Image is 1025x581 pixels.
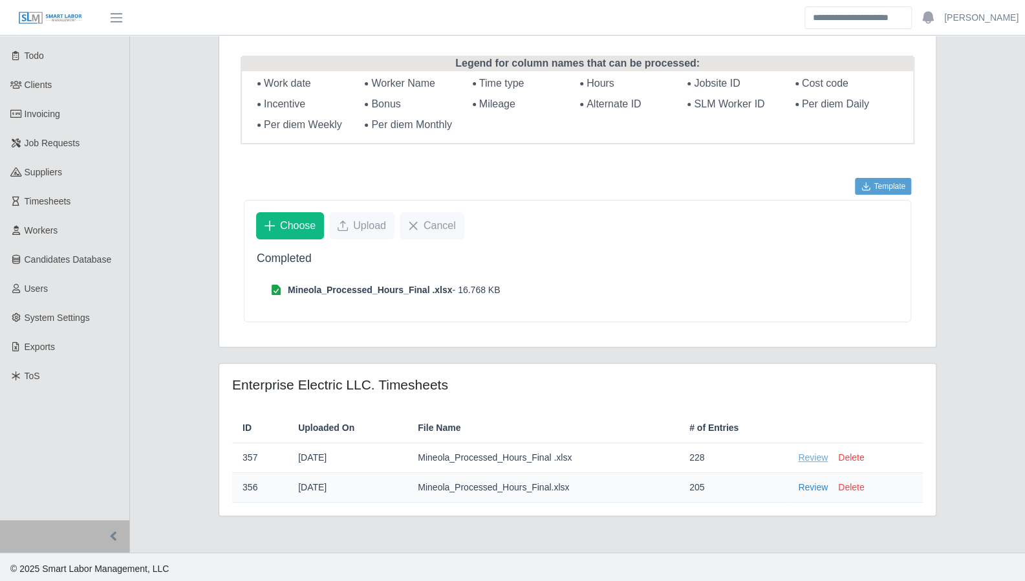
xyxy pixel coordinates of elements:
[679,443,788,473] td: 228
[232,443,288,473] td: 357
[264,78,311,89] span: Work date
[689,421,739,435] span: # of Entries
[855,178,911,195] button: Template
[25,312,90,323] span: System Settings
[802,78,848,89] span: Cost code
[232,377,686,393] h4: Enterprise Electric LLC. Timesheets
[944,11,1019,25] a: [PERSON_NAME]
[288,443,407,473] td: [DATE]
[424,218,456,234] span: Cancel
[298,421,354,435] span: Uploaded On
[679,473,788,503] td: 205
[838,451,864,465] button: Delete
[371,78,435,89] span: Worker Name
[25,109,60,119] span: Invoicing
[587,98,641,109] span: Alternate ID
[256,212,324,239] button: Choose
[400,212,464,239] button: Cancel
[264,98,305,109] span: Incentive
[25,371,40,381] span: ToS
[288,473,407,503] td: [DATE]
[329,212,394,239] button: Upload
[242,56,913,71] legend: Legend for column names that can be processed:
[25,50,44,61] span: Todo
[407,473,679,503] td: Mineola_Processed_Hours_Final.xlsx
[25,342,55,352] span: Exports
[25,283,49,294] span: Users
[371,119,452,130] span: Per diem Monthly
[288,283,452,296] span: Mineola_Processed_Hours_Final .xlsx
[694,98,764,109] span: SLM Worker ID
[280,218,316,234] span: Choose
[798,451,828,465] a: Review
[257,252,898,265] h5: Completed
[479,98,515,109] span: Mileage
[587,78,614,89] span: Hours
[353,218,386,234] span: Upload
[694,78,740,89] span: Jobsite ID
[18,11,83,25] img: SLM Logo
[418,421,460,435] span: File Name
[25,196,71,206] span: Timesheets
[25,167,62,177] span: Suppliers
[25,254,112,265] span: Candidates Database
[243,421,252,435] span: ID
[407,443,679,473] td: Mineola_Processed_Hours_Final .xlsx
[25,80,52,90] span: Clients
[371,98,400,109] span: Bonus
[838,481,864,494] button: Delete
[25,138,80,148] span: Job Requests
[802,98,869,109] span: Per diem Daily
[264,119,342,130] span: Per diem Weekly
[232,473,288,503] td: 356
[804,6,912,29] input: Search
[452,283,500,296] span: - 16.768 KB
[798,481,828,494] a: Review
[479,78,524,89] span: Time type
[25,225,58,236] span: Workers
[10,564,169,574] span: © 2025 Smart Labor Management, LLC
